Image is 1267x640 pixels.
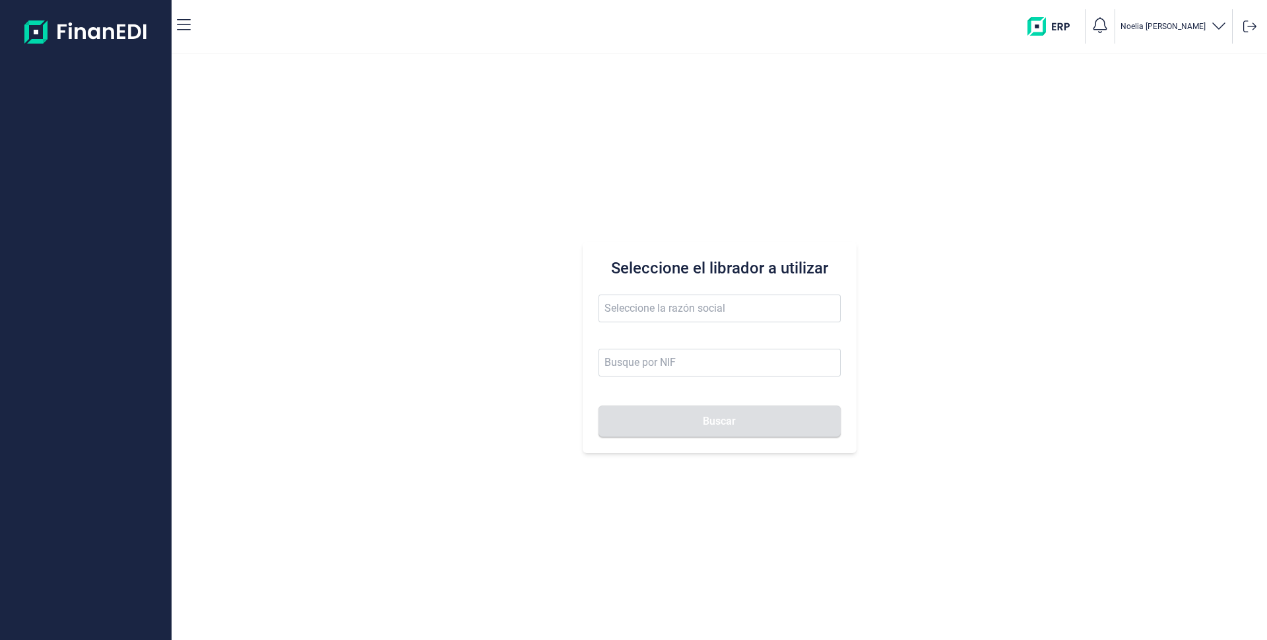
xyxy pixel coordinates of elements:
[1121,21,1206,32] p: Noelia [PERSON_NAME]
[599,406,841,437] button: Buscar
[599,295,841,322] input: Seleccione la razón social
[1027,17,1080,36] img: erp
[24,11,148,53] img: Logo de aplicación
[599,349,841,376] input: Busque por NIF
[599,258,841,279] h3: Seleccione el librador a utilizar
[1121,17,1227,36] button: Noelia [PERSON_NAME]
[703,416,736,426] span: Buscar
